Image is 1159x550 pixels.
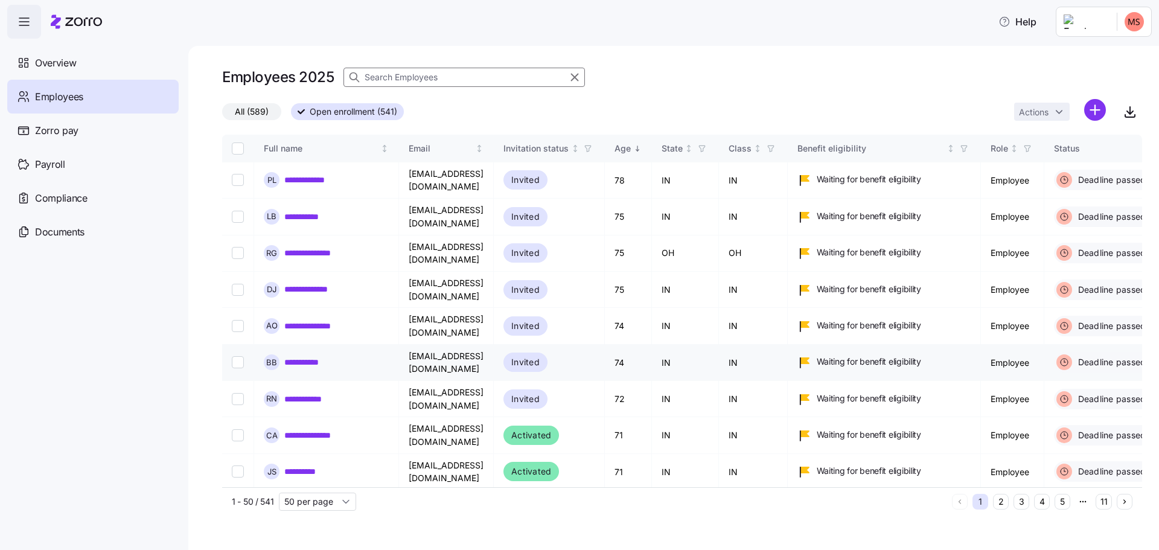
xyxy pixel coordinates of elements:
span: Waiting for benefit eligibility [817,429,921,441]
td: Employee [981,381,1044,417]
span: Open enrollment (541) [310,104,397,120]
td: [EMAIL_ADDRESS][DOMAIN_NAME] [399,345,494,381]
td: [EMAIL_ADDRESS][DOMAIN_NAME] [399,454,494,490]
a: Overview [7,46,179,80]
td: [EMAIL_ADDRESS][DOMAIN_NAME] [399,235,494,272]
a: Compliance [7,181,179,215]
span: Zorro pay [35,123,78,138]
span: Invited [511,283,540,297]
span: Deadline passed [1074,211,1146,223]
button: 2 [993,494,1009,510]
span: Waiting for benefit eligibility [817,319,921,331]
span: Overview [35,56,76,71]
div: Invitation status [503,142,569,155]
td: 71 [605,417,652,453]
button: Next page [1117,494,1132,510]
button: 11 [1096,494,1112,510]
button: 4 [1034,494,1050,510]
td: IN [719,454,788,490]
input: Select record 6 [232,356,244,368]
td: OH [652,235,719,272]
div: State [662,142,683,155]
div: Class [729,142,752,155]
input: Select record 1 [232,174,244,186]
td: IN [719,381,788,417]
td: [EMAIL_ADDRESS][DOMAIN_NAME] [399,381,494,417]
td: Employee [981,235,1044,272]
td: 71 [605,454,652,490]
span: Invited [511,319,540,333]
input: Search Employees [343,68,585,87]
th: Benefit eligibilityNot sorted [788,135,981,162]
td: IN [719,308,788,344]
button: Actions [1014,103,1070,121]
td: 75 [605,272,652,308]
a: Payroll [7,147,179,181]
input: Select record 8 [232,429,244,441]
td: IN [719,417,788,453]
td: OH [719,235,788,272]
span: Deadline passed [1074,393,1146,405]
td: Employee [981,199,1044,235]
span: Waiting for benefit eligibility [817,356,921,368]
td: IN [652,308,719,344]
td: [EMAIL_ADDRESS][DOMAIN_NAME] [399,417,494,453]
span: Deadline passed [1074,247,1146,259]
span: Deadline passed [1074,356,1146,368]
span: Employees [35,89,83,104]
span: Activated [511,428,551,443]
span: 1 - 50 / 541 [232,496,274,508]
h1: Employees 2025 [222,68,334,86]
span: Deadline passed [1074,320,1146,332]
input: Select record 4 [232,284,244,296]
td: 74 [605,345,652,381]
span: D J [267,286,276,293]
span: Help [998,14,1036,29]
div: Role [991,142,1008,155]
th: RoleNot sorted [981,135,1044,162]
button: 3 [1014,494,1029,510]
th: Invitation statusNot sorted [494,135,605,162]
img: Employer logo [1064,14,1107,29]
input: Select record 2 [232,211,244,223]
td: IN [652,199,719,235]
span: Waiting for benefit eligibility [817,173,921,185]
td: [EMAIL_ADDRESS][DOMAIN_NAME] [399,272,494,308]
div: Not sorted [571,144,579,153]
input: Select all records [232,142,244,155]
th: Full nameNot sorted [254,135,399,162]
span: B B [266,359,277,366]
td: IN [719,272,788,308]
td: [EMAIL_ADDRESS][DOMAIN_NAME] [399,162,494,199]
button: 5 [1055,494,1070,510]
span: Invited [511,246,540,260]
div: Status [1054,142,1153,155]
td: IN [652,454,719,490]
td: IN [652,345,719,381]
td: IN [719,162,788,199]
button: Help [989,10,1046,34]
div: Email [409,142,473,155]
td: 74 [605,308,652,344]
input: Select record 5 [232,320,244,332]
td: 75 [605,199,652,235]
td: Employee [981,272,1044,308]
span: Invited [511,355,540,369]
span: J S [267,468,276,476]
div: Not sorted [753,144,762,153]
span: Waiting for benefit eligibility [817,246,921,258]
button: Previous page [952,494,968,510]
td: Employee [981,454,1044,490]
span: Waiting for benefit eligibility [817,283,921,295]
span: Actions [1019,108,1049,117]
input: Select record 3 [232,247,244,259]
span: Activated [511,464,551,479]
span: A O [266,322,278,330]
td: 72 [605,381,652,417]
td: Employee [981,345,1044,381]
div: Full name [264,142,378,155]
span: C A [266,432,278,440]
span: Deadline passed [1074,174,1146,186]
div: Not sorted [1010,144,1018,153]
td: IN [652,162,719,199]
